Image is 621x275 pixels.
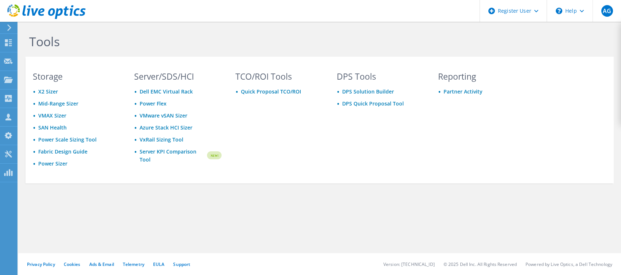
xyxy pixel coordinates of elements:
img: new-badge.svg [206,147,222,164]
a: VxRail Sizing Tool [140,136,183,143]
a: VMware vSAN Sizer [140,112,187,119]
a: Fabric Design Guide [38,148,87,155]
a: Server KPI Comparison Tool [140,148,206,164]
a: Mid-Range Sizer [38,100,78,107]
li: © 2025 Dell Inc. All Rights Reserved [444,261,517,267]
li: Powered by Live Optics, a Dell Technology [526,261,612,267]
a: Cookies [64,261,81,267]
span: AG [601,5,613,17]
a: Privacy Policy [27,261,55,267]
a: Power Sizer [38,160,67,167]
a: X2 Sizer [38,88,58,95]
h3: Storage [33,72,120,80]
a: VMAX Sizer [38,112,66,119]
a: SAN Health [38,124,67,131]
a: Ads & Email [89,261,114,267]
h1: Tools [29,34,521,49]
a: Azure Stack HCI Sizer [140,124,192,131]
a: Support [173,261,190,267]
svg: \n [556,8,562,14]
a: Power Flex [140,100,167,107]
a: DPS Solution Builder [342,88,394,95]
a: Power Scale Sizing Tool [38,136,97,143]
a: DPS Quick Proposal Tool [342,100,404,107]
a: Dell EMC Virtual Rack [140,88,193,95]
h3: Server/SDS/HCI [134,72,222,80]
h3: DPS Tools [337,72,424,80]
h3: Reporting [438,72,526,80]
a: EULA [153,261,164,267]
li: Version: [TECHNICAL_ID] [383,261,435,267]
a: Telemetry [123,261,144,267]
a: Partner Activity [444,88,483,95]
h3: TCO/ROI Tools [235,72,323,80]
a: Quick Proposal TCO/ROI [241,88,301,95]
